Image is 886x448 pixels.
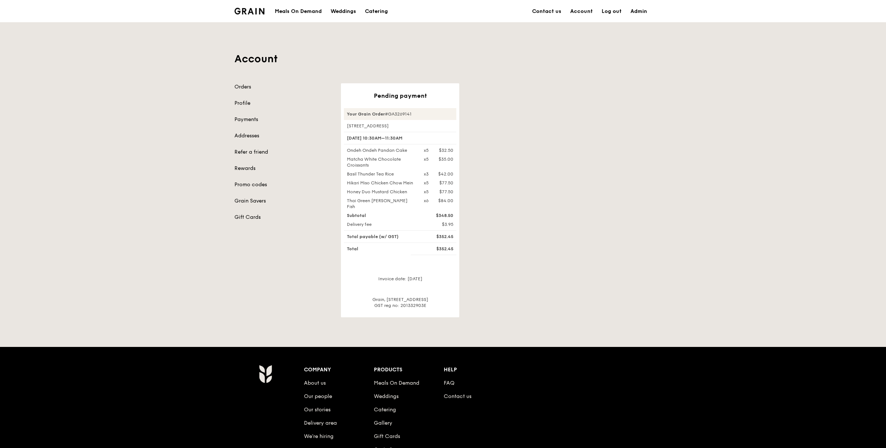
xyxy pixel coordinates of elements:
[444,393,471,399] a: Contact us
[342,198,419,210] div: Thai Green [PERSON_NAME] Fish
[419,213,458,218] div: $348.50
[374,365,444,375] div: Products
[234,165,332,172] a: Rewards
[439,189,453,195] div: $77.50
[344,123,456,129] div: [STREET_ADDRESS]
[424,147,429,153] div: x5
[342,180,419,186] div: Hikari Miso Chicken Chow Mein
[444,365,514,375] div: Help
[342,189,419,195] div: Honey Duo Mustard Chicken
[374,407,396,413] a: Catering
[444,380,454,386] a: FAQ
[234,83,332,91] a: Orders
[234,197,332,205] a: Grain Savers
[424,180,429,186] div: x5
[439,147,453,153] div: $32.50
[342,171,419,177] div: Basil Thunder Tea Rice
[304,393,332,399] a: Our people
[234,214,332,221] a: Gift Cards
[342,213,419,218] div: Subtotal
[234,148,332,156] a: Refer a friend
[374,420,392,426] a: Gallery
[234,132,332,140] a: Addresses
[424,198,429,204] div: x6
[374,433,400,439] a: Gift Cards
[438,198,453,204] div: $84.00
[234,8,264,14] img: Grain
[275,0,322,23] div: Meals On Demand
[304,380,326,386] a: About us
[528,0,566,23] a: Contact us
[344,92,456,99] div: Pending payment
[374,393,399,399] a: Weddings
[374,380,419,386] a: Meals On Demand
[304,365,374,375] div: Company
[438,171,453,177] div: $42.00
[424,189,429,195] div: x5
[419,246,458,252] div: $352.45
[361,0,392,23] a: Catering
[326,0,361,23] a: Weddings
[342,246,419,252] div: Total
[304,420,337,426] a: Delivery area
[439,156,453,162] div: $35.00
[234,100,332,107] a: Profile
[344,108,456,120] div: #GA3269141
[597,0,626,23] a: Log out
[234,181,332,188] a: Promo codes
[419,221,458,227] div: $3.95
[347,234,399,239] span: Total payable (w/ GST)
[344,276,456,288] div: Invoice date: [DATE]
[344,297,456,308] div: Grain, [STREET_ADDRESS] GST reg no: 201332903E
[365,0,388,23] div: Catering
[342,156,419,168] div: Matcha White Chocolate Croissants
[342,147,419,153] div: Ondeh Ondeh Pandan Cake
[234,116,332,123] a: Payments
[566,0,597,23] a: Account
[234,52,652,66] h1: Account
[331,0,356,23] div: Weddings
[259,365,272,383] img: Grain
[626,0,652,23] a: Admin
[304,433,334,439] a: We’re hiring
[439,180,453,186] div: $77.50
[344,132,456,144] div: [DATE] 10:30AM–11:30AM
[342,221,419,227] div: Delivery fee
[304,407,331,413] a: Our stories
[347,111,385,117] strong: Your Grain Order
[424,156,429,162] div: x5
[424,171,429,177] div: x3
[419,234,458,240] div: $352.45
